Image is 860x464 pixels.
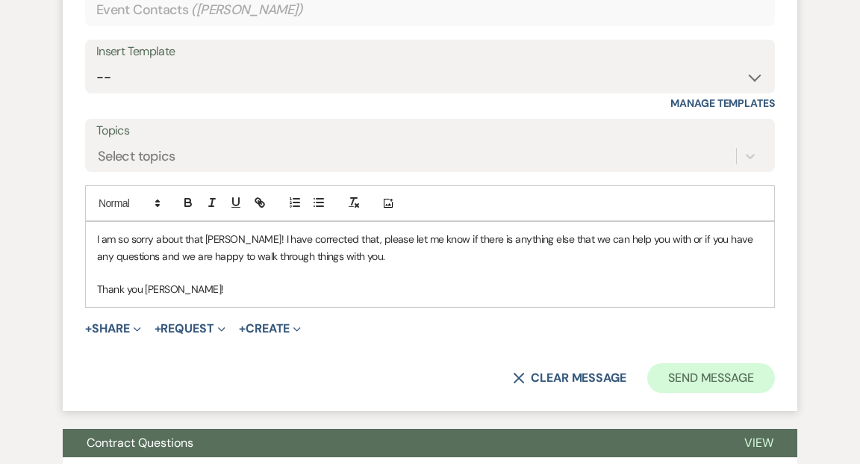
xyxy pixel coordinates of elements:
[98,146,175,167] div: Select topics
[155,323,225,335] button: Request
[97,231,763,265] p: I am so sorry about that [PERSON_NAME]! I have corrected that, please let me know if there is any...
[85,323,141,335] button: Share
[96,120,764,142] label: Topics
[239,323,246,335] span: +
[63,429,720,457] button: Contract Questions
[155,323,161,335] span: +
[647,363,775,393] button: Send Message
[87,435,193,451] span: Contract Questions
[239,323,301,335] button: Create
[513,372,626,384] button: Clear message
[670,96,775,110] a: Manage Templates
[85,323,92,335] span: +
[97,281,763,297] p: Thank you [PERSON_NAME]!
[720,429,797,457] button: View
[96,41,764,63] div: Insert Template
[744,435,773,451] span: View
